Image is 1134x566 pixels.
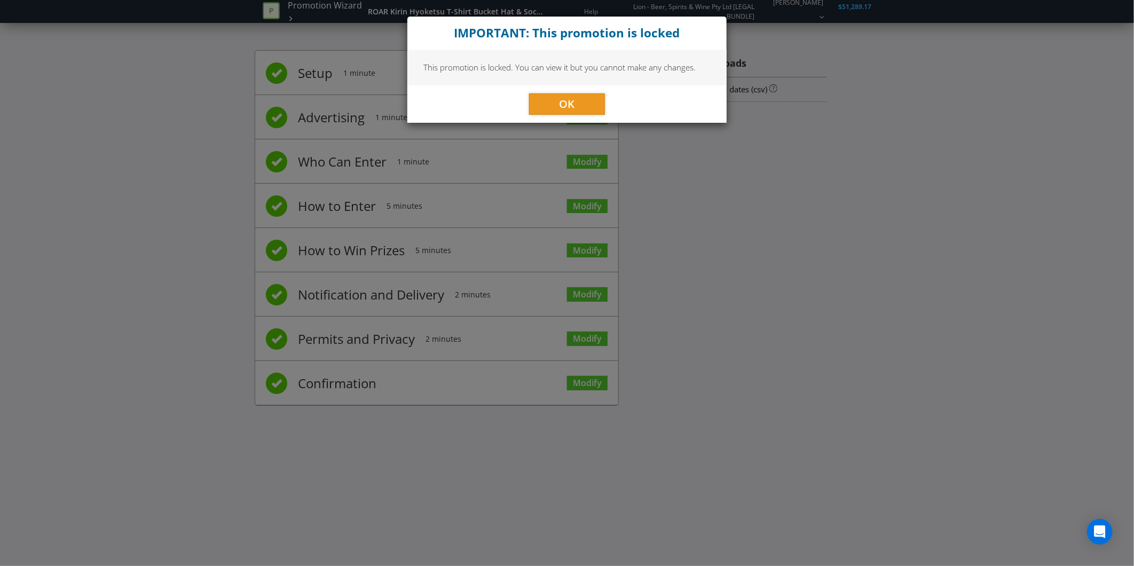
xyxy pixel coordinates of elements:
[407,50,727,85] div: This promotion is locked. You can view it but you cannot make any changes.
[454,25,680,41] strong: IMPORTANT: This promotion is locked
[407,17,727,50] div: Close
[529,93,605,115] button: OK
[1087,519,1113,545] div: Open Intercom Messenger
[560,97,575,111] span: OK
